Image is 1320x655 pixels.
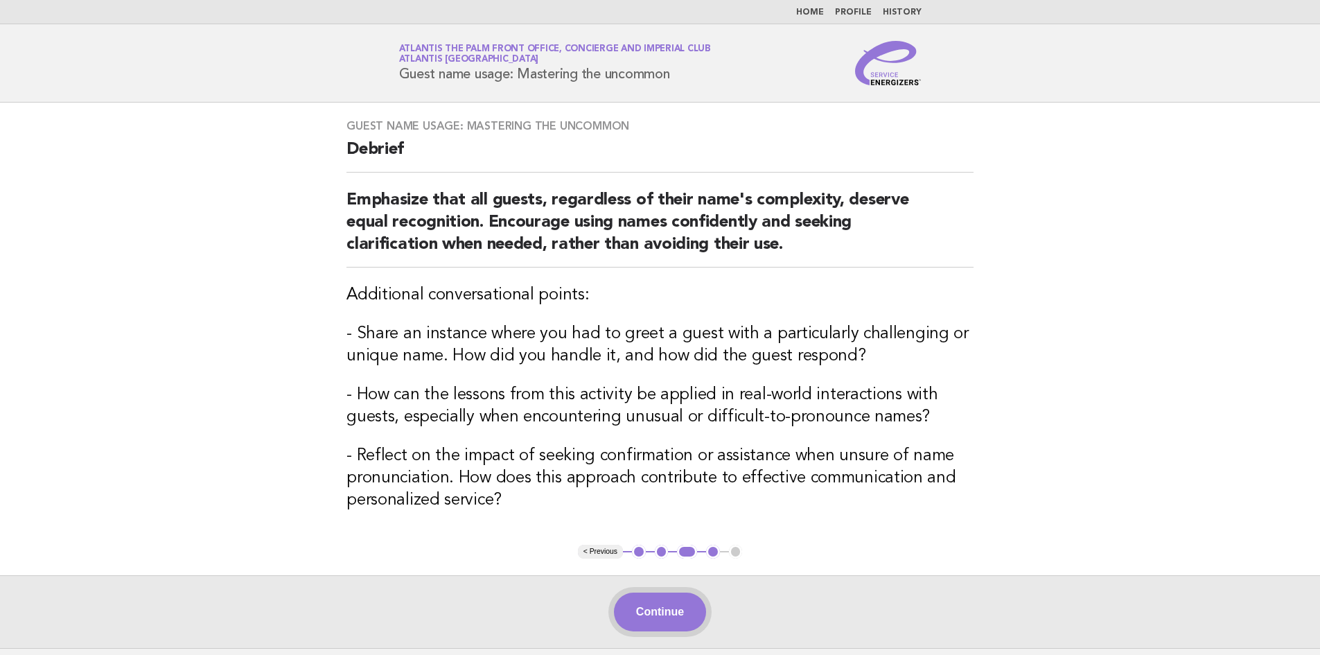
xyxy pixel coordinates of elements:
[655,545,669,559] button: 2
[346,384,974,428] h3: - How can the lessons from this activity be applied in real-world interactions with guests, espec...
[883,8,922,17] a: History
[835,8,872,17] a: Profile
[614,593,706,631] button: Continue
[578,545,623,559] button: < Previous
[346,445,974,512] h3: - Reflect on the impact of seeking confirmation or assistance when unsure of name pronunciation. ...
[346,323,974,367] h3: - Share an instance where you had to greet a guest with a particularly challenging or unique name...
[346,119,974,133] h3: Guest name usage: Mastering the uncommon
[632,545,646,559] button: 1
[399,45,711,81] h1: Guest name usage: Mastering the uncommon
[706,545,720,559] button: 4
[399,44,711,64] a: Atlantis The Palm Front Office, Concierge and Imperial ClubAtlantis [GEOGRAPHIC_DATA]
[346,139,974,173] h2: Debrief
[346,189,974,268] h2: Emphasize that all guests, regardless of their name's complexity, deserve equal recognition. Enco...
[855,41,922,85] img: Service Energizers
[677,545,697,559] button: 3
[399,55,539,64] span: Atlantis [GEOGRAPHIC_DATA]
[796,8,824,17] a: Home
[346,284,974,306] h3: Additional conversational points:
